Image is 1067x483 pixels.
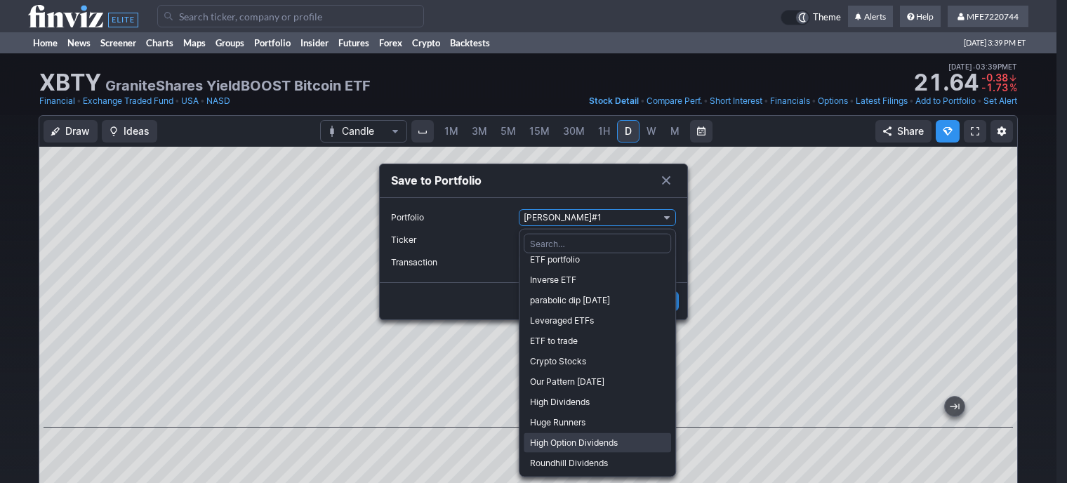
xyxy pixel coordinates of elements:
span: Inverse ETF [530,273,665,287]
span: High Dividends [530,395,665,409]
span: parabolic dip [DATE] [530,293,665,307]
span: ETF to trade [530,334,665,348]
span: High Option Dividends [530,436,665,450]
span: Leveraged ETFs [530,314,665,328]
span: Roundhill Dividends [530,456,665,470]
span: Our Pattern [DATE] [530,375,665,389]
input: Search… [524,234,671,253]
span: ETF portfolio [530,253,665,267]
span: Huge Runners [530,416,665,430]
span: Crypto Stocks [530,355,665,369]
